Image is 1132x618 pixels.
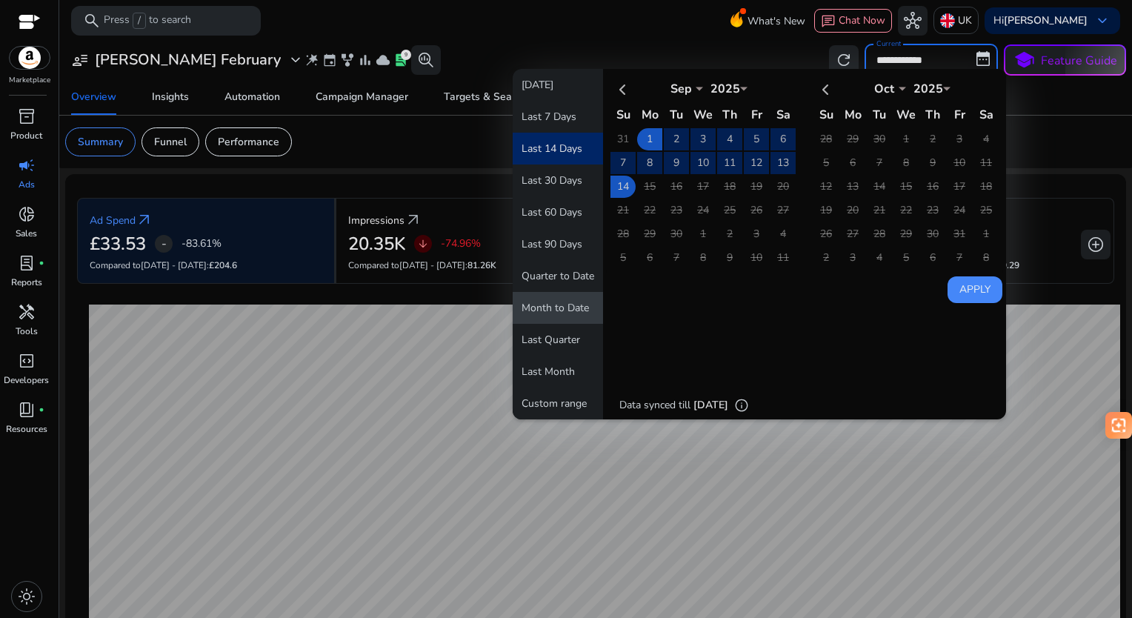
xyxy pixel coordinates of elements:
span: school [1013,50,1035,71]
p: Press to search [104,13,191,29]
span: - [162,235,167,253]
button: Month to Date [513,292,603,324]
p: Resources [6,422,47,436]
p: Performance [218,134,279,150]
span: [DATE] - [DATE] [141,259,207,271]
span: [DATE] - [DATE] [399,259,465,271]
p: Product [10,129,42,142]
p: Marketplace [9,75,50,86]
button: Custom range [513,388,603,419]
span: search_insights [417,51,435,69]
span: arrow_downward [417,238,429,250]
p: Funnel [154,134,187,150]
span: keyboard_arrow_down [1093,12,1111,30]
button: Last 60 Days [513,196,603,228]
span: code_blocks [18,352,36,370]
div: Targets & Search Terms [444,92,559,102]
p: Data synced till [619,397,690,413]
div: Insights [152,92,189,102]
div: 2025 [703,81,748,97]
span: Chat Now [839,13,885,27]
button: Last Quarter [513,324,603,356]
span: donut_small [18,205,36,223]
span: lab_profile [18,254,36,272]
p: Summary [78,134,123,150]
div: 2025 [906,81,950,97]
p: Reports [11,276,42,289]
p: Compared to : [348,259,582,272]
h3: [PERSON_NAME] February [95,51,281,69]
span: inventory_2 [18,107,36,125]
button: search_insights [411,45,441,75]
p: Tools [16,325,38,338]
h2: £33.53 [90,233,146,255]
div: 9 [401,50,411,60]
span: bar_chart [358,53,373,67]
span: expand_more [287,51,304,69]
div: Automation [224,92,280,102]
div: Oct [862,81,906,97]
p: Compared to : [90,259,322,272]
span: 81.26K [467,259,496,271]
span: book_4 [18,401,36,419]
a: arrow_outward [404,211,422,229]
span: handyman [18,303,36,321]
p: Developers [4,373,49,387]
button: Last Month [513,356,603,388]
button: hub [898,6,928,36]
button: Last 7 Days [513,101,603,133]
span: refresh [835,51,853,69]
span: add_circle [1087,236,1105,253]
span: lab_profile [393,53,408,67]
span: fiber_manual_record [39,260,44,266]
span: light_mode [18,588,36,605]
span: chat [821,14,836,29]
div: Campaign Manager [316,92,408,102]
p: UK [958,7,972,33]
span: event [322,53,337,67]
span: user_attributes [71,51,89,69]
p: -83.61% [182,239,222,249]
span: wand_stars [304,53,319,67]
span: search [83,12,101,30]
a: arrow_outward [136,211,153,229]
p: -74.96% [441,239,481,249]
span: cloud [376,53,390,67]
span: / [133,13,146,29]
span: family_history [340,53,355,67]
button: Last 90 Days [513,228,603,260]
p: Sales [16,227,37,240]
p: Hi [993,16,1088,26]
button: chatChat Now [814,9,892,33]
div: Sep [659,81,703,97]
p: Ad Spend [90,213,136,228]
img: amazon.svg [10,47,50,69]
span: info [734,398,749,413]
span: £204.6 [209,259,237,271]
span: fiber_manual_record [39,407,44,413]
button: Apply [948,276,1002,303]
button: refresh [829,45,859,75]
button: Last 14 Days [513,133,603,165]
h2: 20.35K [348,233,405,255]
button: add_circle [1081,230,1111,259]
button: Quarter to Date [513,260,603,292]
p: Ads [19,178,35,191]
img: uk.svg [940,13,955,28]
button: schoolFeature Guide [1004,44,1126,76]
p: Impressions [348,213,404,228]
span: What's New [748,8,805,34]
span: hub [904,12,922,30]
span: campaign [18,156,36,174]
button: [DATE] [513,69,603,101]
button: Last 30 Days [513,165,603,196]
p: Feature Guide [1041,52,1117,70]
p: [DATE] [693,397,728,413]
b: [PERSON_NAME] [1004,13,1088,27]
div: Overview [71,92,116,102]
